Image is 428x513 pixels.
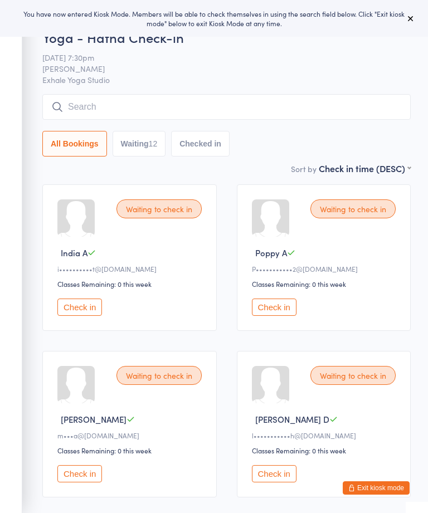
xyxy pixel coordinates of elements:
[57,431,205,440] div: m•••a@[DOMAIN_NAME]
[116,199,202,218] div: Waiting to check in
[310,366,396,385] div: Waiting to check in
[57,465,102,482] button: Check in
[42,74,411,85] span: Exhale Yoga Studio
[255,413,329,425] span: [PERSON_NAME] D
[42,28,411,46] h2: Yoga - Hatha Check-in
[42,131,107,157] button: All Bookings
[319,162,411,174] div: Check in time (DESC)
[252,264,400,273] div: P•••••••••••2@[DOMAIN_NAME]
[57,299,102,316] button: Check in
[116,366,202,385] div: Waiting to check in
[252,446,400,455] div: Classes Remaining: 0 this week
[57,264,205,273] div: i••••••••••t@[DOMAIN_NAME]
[61,413,127,425] span: [PERSON_NAME]
[171,131,230,157] button: Checked in
[57,279,205,289] div: Classes Remaining: 0 this week
[18,9,410,28] div: You have now entered Kiosk Mode. Members will be able to check themselves in using the search fie...
[149,139,158,148] div: 12
[310,199,396,218] div: Waiting to check in
[343,481,410,495] button: Exit kiosk mode
[255,247,287,258] span: Poppy A
[291,163,317,174] label: Sort by
[252,279,400,289] div: Classes Remaining: 0 this week
[252,299,296,316] button: Check in
[252,431,400,440] div: l•••••••••••h@[DOMAIN_NAME]
[42,94,411,120] input: Search
[57,446,205,455] div: Classes Remaining: 0 this week
[42,63,393,74] span: [PERSON_NAME]
[42,52,393,63] span: [DATE] 7:30pm
[252,465,296,482] button: Check in
[113,131,166,157] button: Waiting12
[61,247,87,258] span: India A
